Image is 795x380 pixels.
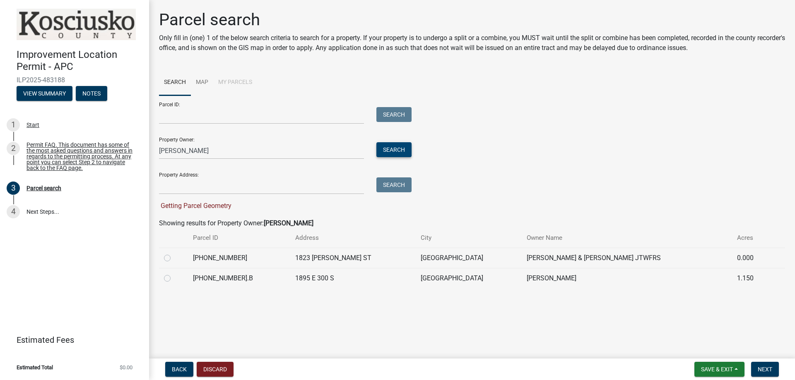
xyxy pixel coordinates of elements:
h1: Parcel search [159,10,785,30]
td: 1.150 [732,268,771,288]
span: $0.00 [120,365,132,370]
div: 2 [7,142,20,155]
button: View Summary [17,86,72,101]
button: Save & Exit [694,362,744,377]
span: ILP2025-483188 [17,76,132,84]
td: 1895 E 300 S [290,268,416,288]
th: Address [290,228,416,248]
button: Search [376,107,412,122]
div: Showing results for Property Owner: [159,218,785,228]
wm-modal-confirm: Summary [17,91,72,97]
button: Discard [197,362,234,377]
wm-modal-confirm: Notes [76,91,107,97]
span: Save & Exit [701,366,733,373]
div: 1 [7,118,20,131]
div: 3 [7,182,20,195]
span: Estimated Total [17,365,53,370]
td: [PHONE_NUMBER] [188,248,290,268]
a: Estimated Fees [7,332,136,348]
div: Start [26,122,39,128]
button: Back [165,362,193,377]
td: [GEOGRAPHIC_DATA] [416,248,521,268]
a: Search [159,69,191,96]
a: Map [191,69,213,96]
h4: Improvement Location Permit - APC [17,49,142,73]
button: Search [376,177,412,192]
td: [PERSON_NAME] & [PERSON_NAME] JTWFRS [522,248,732,268]
span: Getting Parcel Geometry [159,202,231,210]
strong: [PERSON_NAME] [264,219,313,227]
div: 4 [7,205,20,218]
th: Owner Name [522,228,732,248]
span: Back [172,366,187,373]
p: Only fill in (one) 1 of the below search criteria to search for a property. If your property is t... [159,33,785,53]
button: Search [376,142,412,157]
span: Next [758,366,772,373]
td: [PHONE_NUMBER].B [188,268,290,288]
th: City [416,228,521,248]
th: Acres [732,228,771,248]
button: Notes [76,86,107,101]
div: Permit FAQ. This document has some of the most asked questions and answers in regards to the perm... [26,142,136,171]
button: Next [751,362,779,377]
td: [PERSON_NAME] [522,268,732,288]
div: Parcel search [26,185,61,191]
td: [GEOGRAPHIC_DATA] [416,268,521,288]
img: Kosciusko County, Indiana [17,9,136,40]
td: 1823 [PERSON_NAME] ST [290,248,416,268]
th: Parcel ID [188,228,290,248]
td: 0.000 [732,248,771,268]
